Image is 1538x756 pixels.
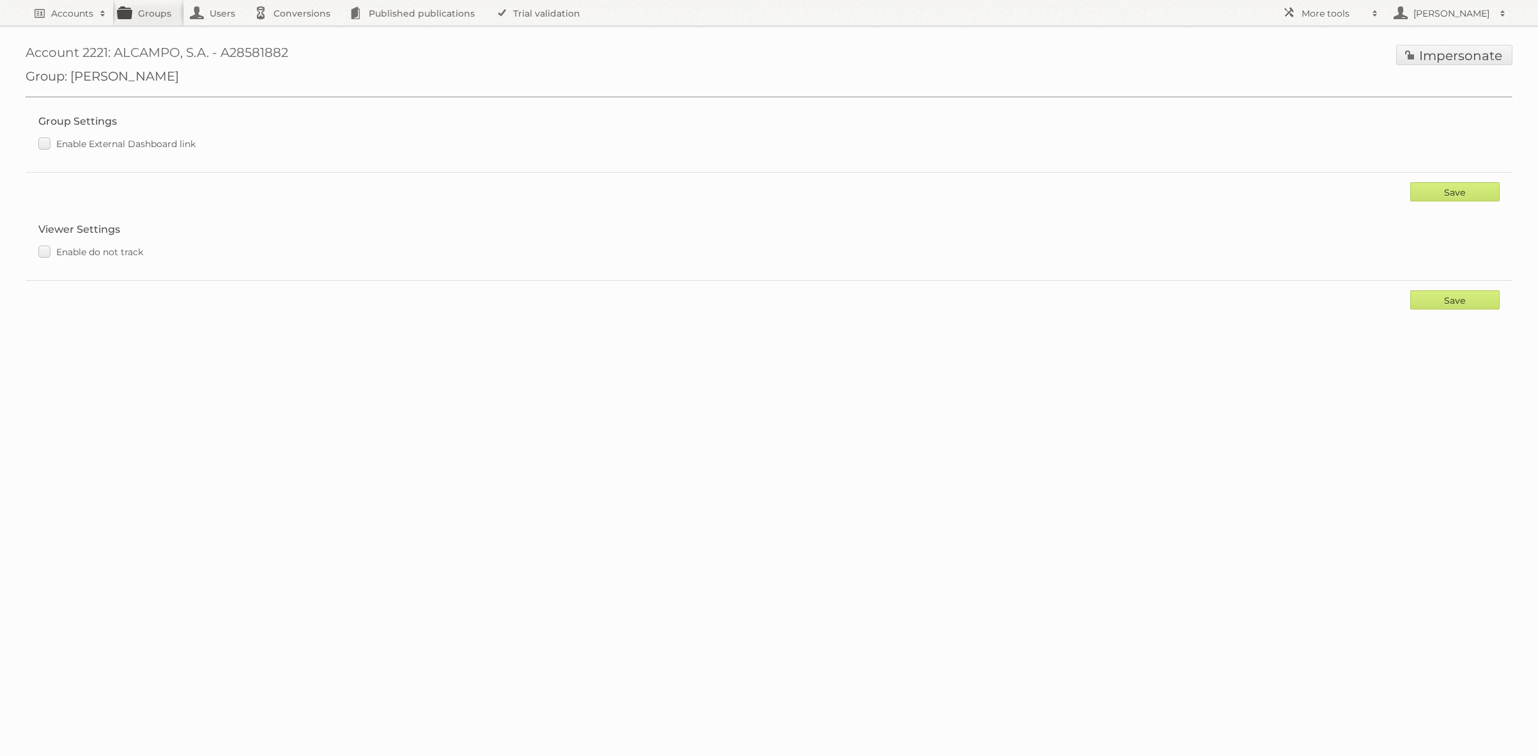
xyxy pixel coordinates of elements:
span: Enable External Dashboard link [56,138,196,150]
legend: Group Settings [38,115,117,127]
h2: Group: [PERSON_NAME] [26,68,1512,84]
legend: Viewer Settings [38,223,120,235]
h2: More tools [1302,7,1365,20]
input: Save [1410,290,1500,310]
h2: [PERSON_NAME] [1410,7,1493,20]
span: Enable do not track [56,246,143,258]
h2: Accounts [51,7,93,20]
h1: Account 2221: ALCAMPO, S.A. - A28581882 [26,45,1512,68]
a: Impersonate [1396,45,1512,65]
input: Save [1410,182,1500,201]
